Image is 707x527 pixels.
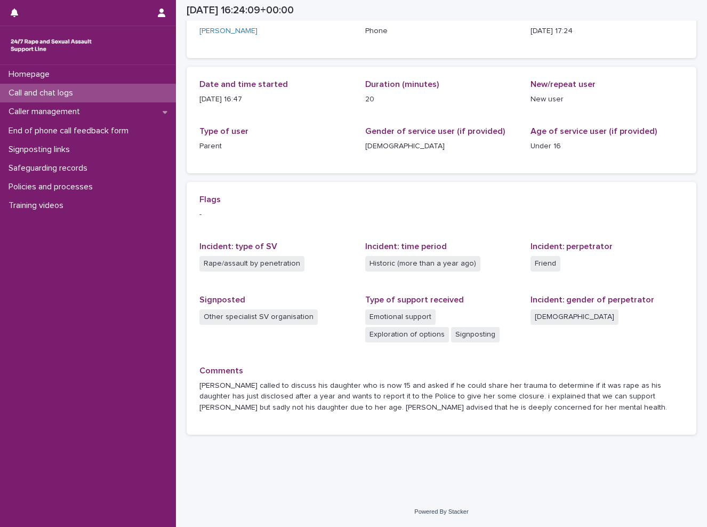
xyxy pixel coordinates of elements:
[531,127,657,135] span: Age of service user (if provided)
[199,209,684,220] p: -
[451,327,500,342] span: Signposting
[365,256,480,272] span: Historic (more than a year ago)
[4,182,101,192] p: Policies and processes
[199,26,258,37] a: [PERSON_NAME]
[199,141,352,152] p: Parent
[531,256,560,272] span: Friend
[4,107,89,117] p: Caller management
[365,26,518,37] p: Phone
[365,242,447,251] span: Incident: time period
[199,309,318,325] span: Other specialist SV organisation
[365,327,449,342] span: Exploration of options
[4,69,58,79] p: Homepage
[199,380,684,413] p: [PERSON_NAME] called to discuss his daughter who is now 15 and asked if he could share her trauma...
[4,201,72,211] p: Training videos
[531,80,596,89] span: New/repeat user
[199,80,288,89] span: Date and time started
[531,296,654,304] span: Incident: gender of perpetrator
[365,80,439,89] span: Duration (minutes)
[4,88,82,98] p: Call and chat logs
[199,242,277,251] span: Incident: type of SV
[414,508,468,515] a: Powered By Stacker
[4,145,78,155] p: Signposting links
[199,195,221,204] span: Flags
[531,141,684,152] p: Under 16
[531,309,618,325] span: [DEMOGRAPHIC_DATA]
[9,35,94,56] img: rhQMoQhaT3yELyF149Cw
[4,126,137,136] p: End of phone call feedback form
[365,141,518,152] p: [DEMOGRAPHIC_DATA]
[4,163,96,173] p: Safeguarding records
[365,309,436,325] span: Emotional support
[187,4,294,17] h2: [DATE] 16:24:09+00:00
[531,242,613,251] span: Incident: perpetrator
[199,127,248,135] span: Type of user
[199,94,352,105] p: [DATE] 16:47
[365,127,505,135] span: Gender of service user (if provided)
[365,94,518,105] p: 20
[199,366,243,375] span: Comments
[199,256,304,272] span: Rape/assault by penetration
[365,296,464,304] span: Type of support received
[531,26,684,37] p: [DATE] 17:24
[531,94,684,105] p: New user
[199,296,245,304] span: Signposted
